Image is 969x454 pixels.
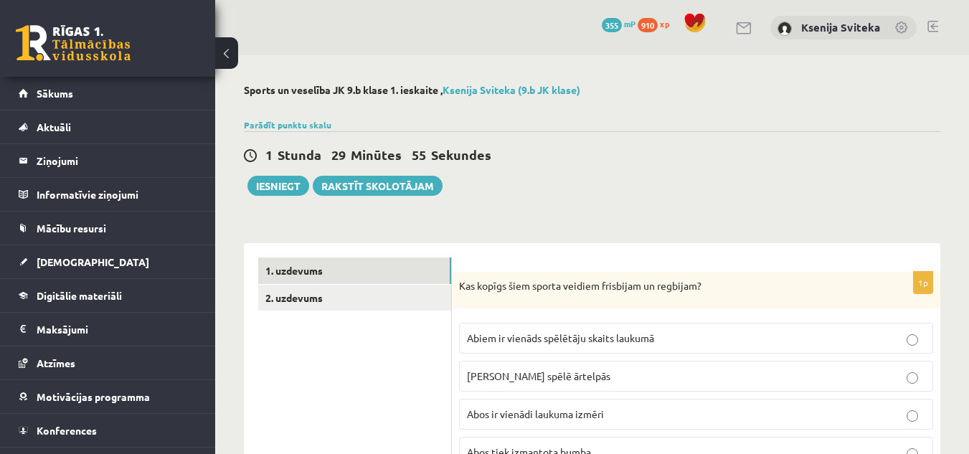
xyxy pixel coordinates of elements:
span: Aktuāli [37,120,71,133]
input: Abos ir vienādi laukuma izmēri [907,410,918,422]
a: Rakstīt skolotājam [313,176,443,196]
span: Mācību resursi [37,222,106,235]
span: Sākums [37,87,73,100]
span: [PERSON_NAME] spēlē ārtelpās [467,369,610,382]
a: Mācību resursi [19,212,197,245]
span: 1 [265,146,273,163]
span: 55 [412,146,426,163]
p: Kas kopīgs šiem sporta veidiem frisbijam un regbijam? [459,279,861,293]
span: Atzīmes [37,356,75,369]
a: Digitālie materiāli [19,279,197,312]
span: Abiem ir vienāds spēlētāju skaits laukumā [467,331,654,344]
a: [DEMOGRAPHIC_DATA] [19,245,197,278]
span: 355 [602,18,622,32]
span: mP [624,18,635,29]
span: 29 [331,146,346,163]
a: Rīgas 1. Tālmācības vidusskola [16,25,131,61]
a: 2. uzdevums [258,285,451,311]
a: Atzīmes [19,346,197,379]
img: Ksenija Sviteka [777,22,792,36]
input: Abiem ir vienāds spēlētāju skaits laukumā [907,334,918,346]
legend: Maksājumi [37,313,197,346]
a: 1. uzdevums [258,257,451,284]
span: Stunda [278,146,321,163]
a: Sākums [19,77,197,110]
a: Informatīvie ziņojumi [19,178,197,211]
span: 910 [638,18,658,32]
span: Sekundes [431,146,491,163]
span: Motivācijas programma [37,390,150,403]
a: 910 xp [638,18,676,29]
h2: Sports un veselība JK 9.b klase 1. ieskaite , [244,84,940,96]
a: Ziņojumi [19,144,197,177]
a: Konferences [19,414,197,447]
span: xp [660,18,669,29]
p: 1p [913,271,933,294]
input: [PERSON_NAME] spēlē ārtelpās [907,372,918,384]
a: Ksenija Sviteka (9.b JK klase) [443,83,580,96]
span: [DEMOGRAPHIC_DATA] [37,255,149,268]
legend: Informatīvie ziņojumi [37,178,197,211]
a: Motivācijas programma [19,380,197,413]
a: Maksājumi [19,313,197,346]
a: Ksenija Sviteka [801,20,880,34]
a: Parādīt punktu skalu [244,119,331,131]
a: Aktuāli [19,110,197,143]
span: Digitālie materiāli [37,289,122,302]
span: Konferences [37,424,97,437]
button: Iesniegt [247,176,309,196]
span: Minūtes [351,146,402,163]
a: 355 mP [602,18,635,29]
legend: Ziņojumi [37,144,197,177]
span: Abos ir vienādi laukuma izmēri [467,407,604,420]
